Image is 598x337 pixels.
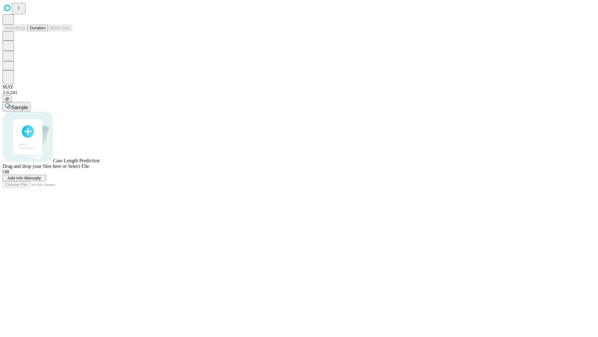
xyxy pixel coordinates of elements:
[11,105,28,110] span: Sample
[2,164,67,169] span: Drag and drop your files here or
[48,25,72,31] button: Block Size
[27,25,48,31] button: Duration
[2,175,46,181] button: Add Info Manually
[68,164,89,169] span: Select File
[5,96,9,101] span: @
[8,176,41,180] span: Add Info Manually
[53,158,100,163] span: Case Length Prediction
[2,169,9,174] span: OR
[2,25,27,31] button: Smoothing
[2,102,31,111] button: Sample
[2,90,596,95] div: 2.0.241
[2,84,596,90] div: MAY
[2,95,12,102] button: @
